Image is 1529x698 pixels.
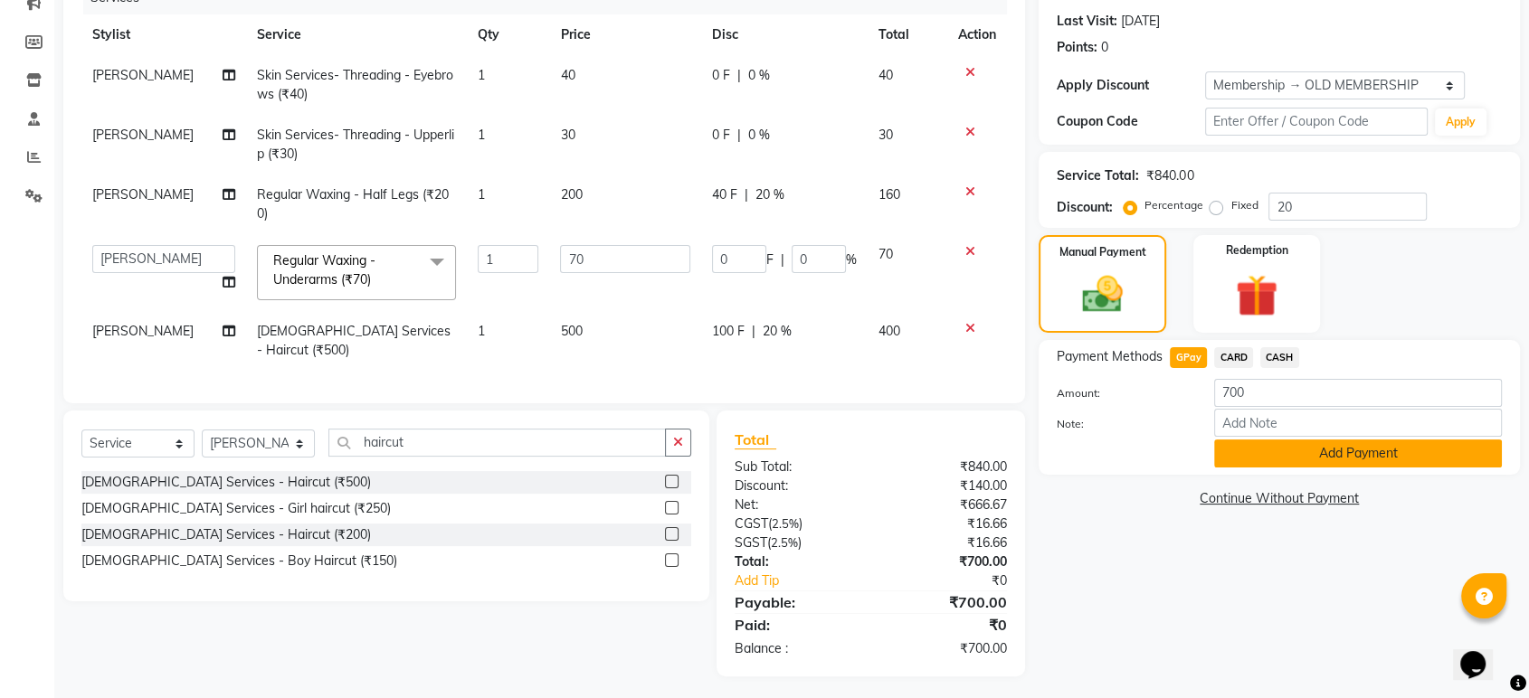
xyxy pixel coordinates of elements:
[712,185,737,204] span: 40 F
[1043,385,1201,401] label: Amount:
[712,66,730,85] span: 0 F
[1057,347,1163,366] span: Payment Methods
[92,67,194,83] span: [PERSON_NAME]
[1260,347,1299,368] span: CASH
[1101,38,1108,57] div: 0
[766,250,774,269] span: F
[92,186,194,203] span: [PERSON_NAME]
[1230,197,1258,213] label: Fixed
[478,67,485,83] span: 1
[701,14,868,55] th: Disc
[755,185,784,204] span: 20 %
[846,250,857,269] span: %
[871,533,1021,552] div: ₹16.66
[871,495,1021,514] div: ₹666.67
[1146,166,1193,185] div: ₹840.00
[1121,12,1160,31] div: [DATE]
[1144,197,1202,213] label: Percentage
[81,552,397,571] div: [DEMOGRAPHIC_DATA] Services - Boy Haircut (₹150)
[781,250,784,269] span: |
[1435,108,1486,136] button: Apply
[871,514,1021,533] div: ₹16.66
[735,430,776,449] span: Total
[871,476,1021,495] div: ₹140.00
[371,271,379,288] a: x
[871,591,1021,613] div: ₹700.00
[328,429,666,457] input: Search or Scan
[1057,76,1205,95] div: Apply Discount
[549,14,701,55] th: Price
[1222,269,1290,322] img: _gift.svg
[257,186,449,222] span: Regular Waxing - Half Legs (₹200)
[478,186,485,203] span: 1
[748,126,770,145] span: 0 %
[1057,198,1113,217] div: Discount:
[246,14,467,55] th: Service
[878,186,900,203] span: 160
[735,515,768,532] span: CGST
[560,186,582,203] span: 200
[92,127,194,143] span: [PERSON_NAME]
[478,127,485,143] span: 1
[1214,347,1253,368] span: CARD
[763,322,792,341] span: 20 %
[721,533,871,552] div: ( )
[721,639,871,658] div: Balance :
[1453,626,1511,680] iframe: chat widget
[871,614,1021,636] div: ₹0
[721,476,871,495] div: Discount:
[878,67,893,83] span: 40
[868,14,947,55] th: Total
[257,127,454,162] span: Skin Services- Threading - Upperlip (₹30)
[1205,108,1428,136] input: Enter Offer / Coupon Code
[878,127,893,143] span: 30
[81,473,371,492] div: [DEMOGRAPHIC_DATA] Services - Haircut (₹500)
[273,252,375,288] span: Regular Waxing - Underarms (₹70)
[467,14,549,55] th: Qty
[1170,347,1207,368] span: GPay
[1042,489,1516,508] a: Continue Without Payment
[257,67,453,102] span: Skin Services- Threading - Eyebrows (₹40)
[721,614,871,636] div: Paid:
[771,535,798,550] span: 2.5%
[560,67,575,83] span: 40
[871,639,1021,658] div: ₹700.00
[1043,416,1201,432] label: Note:
[721,591,871,613] div: Payable:
[1057,38,1097,57] div: Points:
[721,457,871,476] div: Sub Total:
[947,14,1007,55] th: Action
[878,246,893,262] span: 70
[1214,409,1502,437] input: Add Note
[81,14,246,55] th: Stylist
[81,499,391,518] div: [DEMOGRAPHIC_DATA] Services - Girl haircut (₹250)
[1059,244,1146,260] label: Manual Payment
[721,552,871,571] div: Total:
[560,323,582,339] span: 500
[721,571,896,590] a: Add Tip
[737,126,741,145] span: |
[478,323,485,339] span: 1
[871,552,1021,571] div: ₹700.00
[745,185,748,204] span: |
[1214,379,1502,407] input: Amount
[712,126,730,145] span: 0 F
[1057,166,1139,185] div: Service Total:
[560,127,575,143] span: 30
[721,495,871,514] div: Net:
[735,534,767,551] span: SGST
[721,514,871,533] div: ( )
[896,571,1021,590] div: ₹0
[92,323,194,339] span: [PERSON_NAME]
[772,516,799,531] span: 2.5%
[1069,271,1135,317] img: _cash.svg
[1214,439,1502,467] button: Add Payment
[1057,112,1205,131] div: Coupon Code
[871,457,1021,476] div: ₹840.00
[81,525,371,544] div: [DEMOGRAPHIC_DATA] Services - Haircut (₹200)
[752,322,755,341] span: |
[257,323,451,358] span: [DEMOGRAPHIC_DATA] Services - Haircut (₹500)
[748,66,770,85] span: 0 %
[1057,12,1117,31] div: Last Visit:
[737,66,741,85] span: |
